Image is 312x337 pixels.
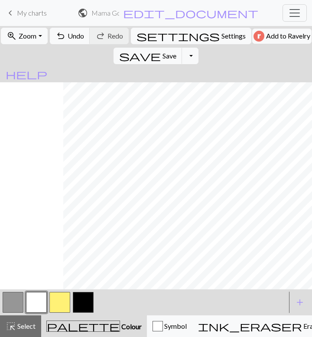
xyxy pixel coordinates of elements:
span: Symbol [163,322,187,330]
span: settings [136,30,220,42]
button: SettingsSettings [131,28,251,44]
span: help [6,68,47,80]
button: Save [114,48,182,64]
span: Colour [120,322,142,331]
span: Save [162,52,176,60]
span: public [78,7,88,19]
span: Settings [221,31,246,41]
span: palette [47,320,120,332]
button: Zoom [1,28,47,44]
button: Symbol [147,315,192,337]
span: Undo [68,32,84,40]
a: My charts [5,6,47,20]
button: Colour [41,315,147,337]
button: Add to Ravelry [252,29,312,44]
span: edit_document [123,7,258,19]
span: highlight_alt [6,320,16,332]
h2: Mama Goose Blanket / Mama Goose Blanket [91,9,119,17]
span: My charts [17,9,47,17]
span: Add to Ravelry [266,31,310,42]
span: add [295,296,305,308]
img: Ravelry [253,31,264,42]
span: zoom_in [6,30,17,42]
span: undo [55,30,66,42]
span: Zoom [19,32,36,40]
span: keyboard_arrow_left [5,7,16,19]
span: ink_eraser [198,320,302,332]
button: Undo [50,28,90,44]
button: Toggle navigation [283,4,307,22]
i: Settings [136,31,220,41]
span: Select [16,322,36,330]
span: save [119,50,161,62]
